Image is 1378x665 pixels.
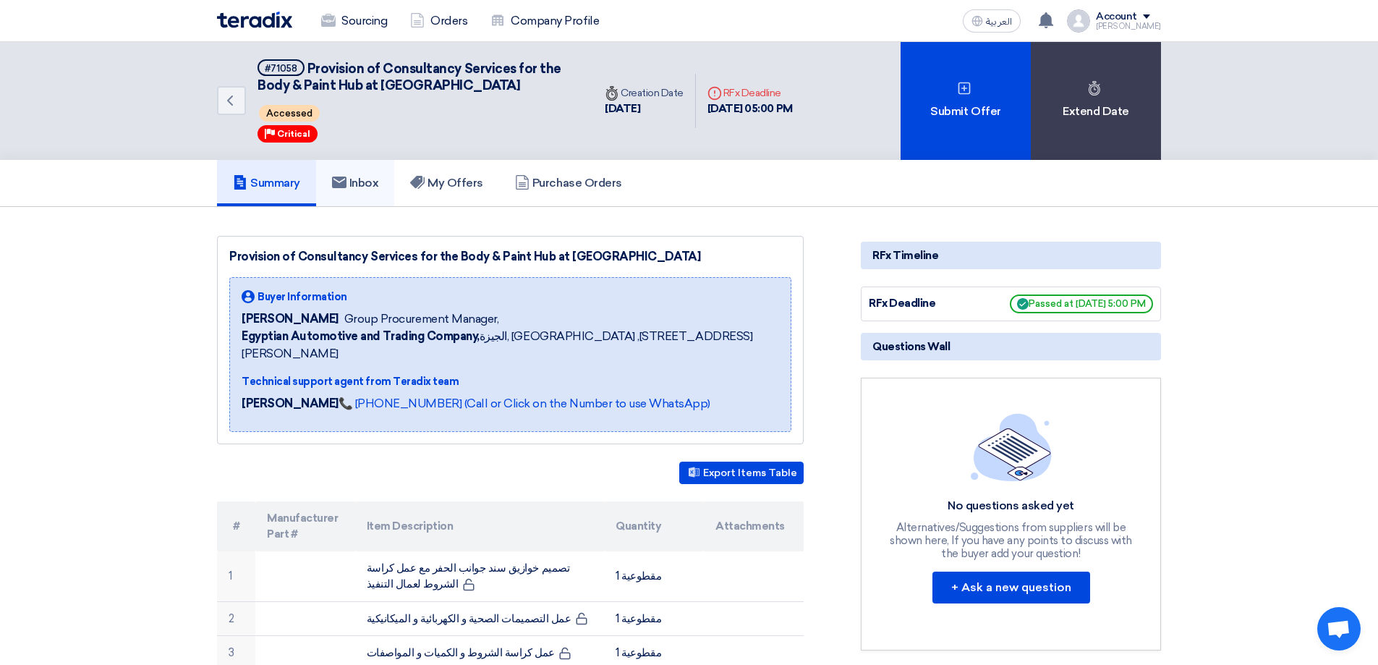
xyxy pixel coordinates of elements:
[1031,42,1161,160] div: Extend Date
[888,521,1134,560] div: Alternatives/Suggestions from suppliers will be shown here, If you have any points to discuss wit...
[355,551,605,602] td: تصميم خوازيق سند جوانب الحفر مع عمل كراسة الشروط لعمال التنفيذ
[217,12,292,28] img: Teradix logo
[332,176,379,190] h5: Inbox
[399,5,479,37] a: Orders
[277,129,310,139] span: Critical
[344,310,499,328] span: Group Procurement Manager,
[605,101,684,117] div: [DATE]
[901,42,1031,160] div: Submit Offer
[872,339,950,355] span: Questions Wall
[233,176,300,190] h5: Summary
[339,397,710,410] a: 📞 [PHONE_NUMBER] (Call or Click on the Number to use WhatsApp)
[394,160,499,206] a: My Offers
[258,59,576,95] h5: Provision of Consultancy Services for the Body & Paint Hub at Abu Rawash
[242,310,339,328] span: [PERSON_NAME]
[869,295,977,312] div: RFx Deadline
[258,289,347,305] span: Buyer Information
[217,501,255,551] th: #
[986,17,1012,27] span: العربية
[410,176,483,190] h5: My Offers
[604,551,704,602] td: 1 مقطوعية
[310,5,399,37] a: Sourcing
[861,242,1161,269] div: RFx Timeline
[499,160,638,206] a: Purchase Orders
[888,499,1134,514] div: No questions asked yet
[515,176,622,190] h5: Purchase Orders
[217,601,255,636] td: 2
[679,462,804,484] button: Export Items Table
[242,374,779,389] div: Technical support agent from Teradix team
[971,413,1052,481] img: empty_state_list.svg
[258,61,561,93] span: Provision of Consultancy Services for the Body & Paint Hub at [GEOGRAPHIC_DATA]
[265,64,297,73] div: #71058
[242,328,779,363] span: الجيزة, [GEOGRAPHIC_DATA] ,[STREET_ADDRESS][PERSON_NAME]
[259,105,320,122] span: Accessed
[1067,9,1090,33] img: profile_test.png
[707,85,793,101] div: RFx Deadline
[704,501,804,551] th: Attachments
[604,601,704,636] td: 1 مقطوعية
[1096,11,1137,23] div: Account
[479,5,611,37] a: Company Profile
[1096,22,1161,30] div: [PERSON_NAME]
[604,501,704,551] th: Quantity
[355,601,605,636] td: عمل التصميمات الصحية و الكهربائية و الميكانيكية
[932,572,1090,603] button: + Ask a new question
[255,501,355,551] th: Manufacturer Part #
[217,551,255,602] td: 1
[963,9,1021,33] button: العربية
[605,85,684,101] div: Creation Date
[217,160,316,206] a: Summary
[242,329,480,343] b: Egyptian Automotive and Trading Company,
[242,397,339,410] strong: [PERSON_NAME]
[316,160,395,206] a: Inbox
[229,248,791,266] div: Provision of Consultancy Services for the Body & Paint Hub at [GEOGRAPHIC_DATA]
[707,101,793,117] div: [DATE] 05:00 PM
[355,501,605,551] th: Item Description
[1317,607,1361,651] div: Open chat
[1010,295,1153,313] span: Passed at [DATE] 5:00 PM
